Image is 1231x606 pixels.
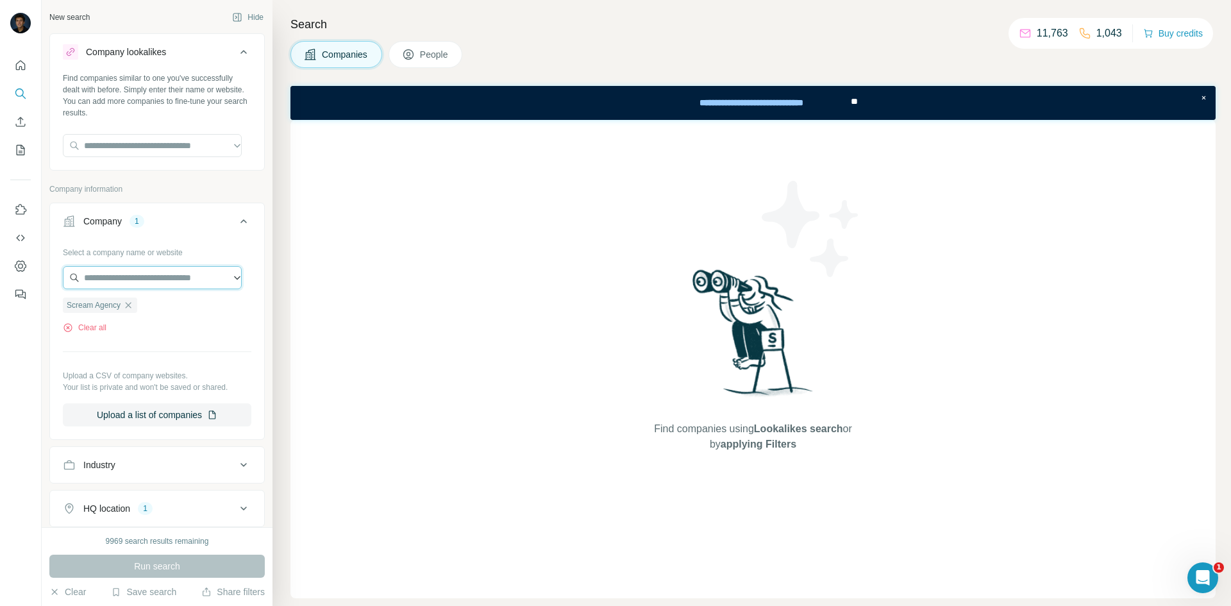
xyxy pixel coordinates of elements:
p: Upload a CSV of company websites. [63,370,251,382]
button: HQ location1 [50,493,264,524]
button: Feedback [10,283,31,306]
button: Clear [49,585,86,598]
button: Company1 [50,206,264,242]
button: My lists [10,139,31,162]
span: Companies [322,48,369,61]
button: Enrich CSV [10,110,31,133]
button: Use Surfe on LinkedIn [10,198,31,221]
img: Avatar [10,13,31,33]
div: New search [49,12,90,23]
button: Dashboard [10,255,31,278]
button: Use Surfe API [10,226,31,249]
iframe: Intercom live chat [1187,562,1218,593]
div: 1 [130,215,144,227]
div: Industry [83,459,115,471]
span: applying Filters [721,439,796,450]
div: 1 [138,503,153,514]
button: Company lookalikes [50,37,264,72]
p: 1,043 [1096,26,1122,41]
div: Find companies similar to one you've successfully dealt with before. Simply enter their name or w... [63,72,251,119]
div: Company [83,215,122,228]
button: Hide [223,8,272,27]
p: Your list is private and won't be saved or shared. [63,382,251,393]
iframe: Banner [290,86,1216,120]
p: 11,763 [1037,26,1068,41]
button: Search [10,82,31,105]
button: Save search [111,585,176,598]
span: Lookalikes search [754,423,843,434]
h4: Search [290,15,1216,33]
img: Surfe Illustration - Stars [753,171,869,287]
span: People [420,48,449,61]
span: 1 [1214,562,1224,573]
div: Select a company name or website [63,242,251,258]
button: Share filters [201,585,265,598]
button: Buy credits [1143,24,1203,42]
div: 9969 search results remaining [106,535,209,547]
span: Find companies using or by [650,421,855,452]
button: Industry [50,450,264,480]
button: Quick start [10,54,31,77]
p: Company information [49,183,265,195]
div: HQ location [83,502,130,515]
button: Upload a list of companies [63,403,251,426]
button: Clear all [63,322,106,333]
div: Company lookalikes [86,46,166,58]
img: Surfe Illustration - Woman searching with binoculars [687,266,820,409]
span: Scream Agency [67,299,121,311]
